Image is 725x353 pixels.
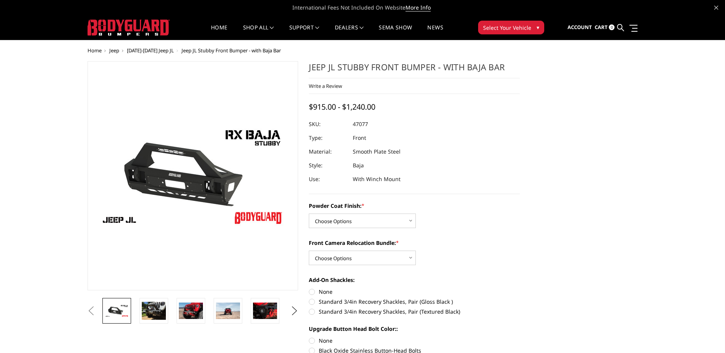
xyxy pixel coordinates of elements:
[216,303,240,319] img: Jeep JL Stubby Front Bumper - with Baja Bar
[289,25,320,40] a: Support
[595,24,608,31] span: Cart
[253,303,277,319] img: Jeep JL Stubby Front Bumper - with Baja Bar
[142,302,166,320] img: Jeep JL Stubby Front Bumper - with Baja Bar
[309,298,520,306] label: Standard 3/4in Recovery Shackles, Pair (Gloss Black )
[353,131,366,145] dd: Front
[289,305,300,317] button: Next
[379,25,412,40] a: SEMA Show
[105,304,129,317] img: Jeep JL Stubby Front Bumper - with Baja Bar
[309,102,375,112] span: $915.00 - $1,240.00
[309,159,347,172] dt: Style:
[309,145,347,159] dt: Material:
[309,131,347,145] dt: Type:
[309,172,347,186] dt: Use:
[309,61,520,78] h1: Jeep JL Stubby Front Bumper - with Baja Bar
[353,172,401,186] dd: With Winch Mount
[309,276,520,284] label: Add-On Shackles:
[568,17,592,38] a: Account
[182,47,281,54] span: Jeep JL Stubby Front Bumper - with Baja Bar
[211,25,227,40] a: Home
[427,25,443,40] a: News
[309,288,520,296] label: None
[405,4,431,11] a: More Info
[609,24,615,30] span: 0
[595,17,615,38] a: Cart 0
[309,117,347,131] dt: SKU:
[309,239,520,247] label: Front Camera Relocation Bundle:
[483,24,531,32] span: Select Your Vehicle
[88,47,102,54] a: Home
[353,117,368,131] dd: 47077
[309,325,520,333] label: Upgrade Button Head Bolt Color::
[309,308,520,316] label: Standard 3/4in Recovery Shackles, Pair (Textured Black)
[127,47,174,54] a: [DATE]-[DATE] Jeep JL
[88,19,170,36] img: BODYGUARD BUMPERS
[109,47,119,54] a: Jeep
[353,159,364,172] dd: Baja
[478,21,544,34] button: Select Your Vehicle
[179,303,203,319] img: Jeep JL Stubby Front Bumper - with Baja Bar
[243,25,274,40] a: shop all
[353,145,401,159] dd: Smooth Plate Steel
[309,202,520,210] label: Powder Coat Finish:
[335,25,364,40] a: Dealers
[568,24,592,31] span: Account
[86,305,97,317] button: Previous
[309,83,342,89] a: Write a Review
[309,337,520,345] label: None
[88,61,298,290] a: Jeep JL Stubby Front Bumper - with Baja Bar
[537,23,539,31] span: ▾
